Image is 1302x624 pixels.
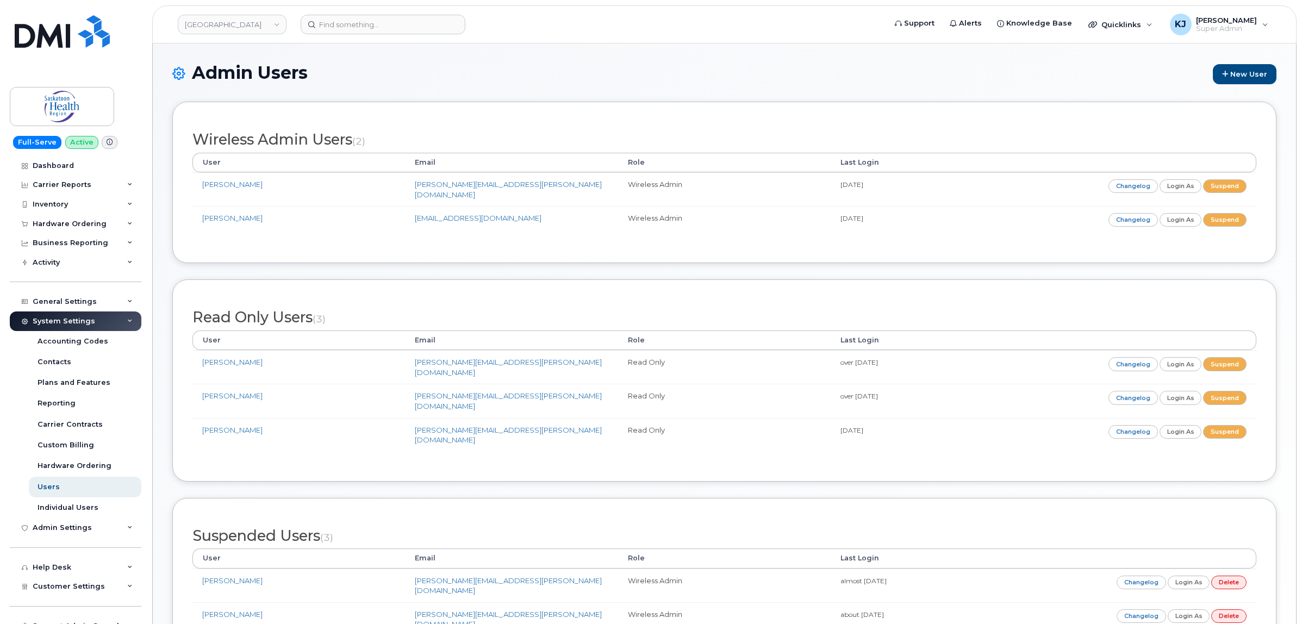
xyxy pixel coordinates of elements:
[172,63,1276,84] h1: Admin Users
[1108,179,1158,193] a: Changelog
[1203,425,1247,439] a: Suspend
[840,426,863,434] small: [DATE]
[831,548,1043,568] th: Last Login
[1203,391,1247,404] a: Suspend
[192,330,405,350] th: User
[1203,213,1247,227] a: Suspend
[840,392,878,400] small: over [DATE]
[202,426,263,434] a: [PERSON_NAME]
[352,135,365,147] small: (2)
[840,358,878,366] small: over [DATE]
[405,153,618,172] th: Email
[415,426,602,445] a: [PERSON_NAME][EMAIL_ADDRESS][PERSON_NAME][DOMAIN_NAME]
[618,330,831,350] th: Role
[192,132,1256,148] h2: Wireless Admin Users
[1168,609,1210,623] a: Login as
[202,358,263,366] a: [PERSON_NAME]
[1160,391,1202,404] a: Login as
[840,180,863,189] small: [DATE]
[415,576,602,595] a: [PERSON_NAME][EMAIL_ADDRESS][PERSON_NAME][DOMAIN_NAME]
[1160,425,1202,439] a: Login as
[192,548,405,568] th: User
[618,548,831,568] th: Role
[1160,179,1202,193] a: Login as
[1108,213,1158,227] a: Changelog
[192,309,1256,326] h2: Read Only Users
[618,384,831,417] td: Read Only
[618,569,831,602] td: Wireless Admin
[618,153,831,172] th: Role
[1168,576,1210,589] a: Login as
[618,172,831,206] td: Wireless Admin
[1203,357,1247,371] a: Suspend
[831,330,1043,350] th: Last Login
[415,391,602,410] a: [PERSON_NAME][EMAIL_ADDRESS][PERSON_NAME][DOMAIN_NAME]
[415,214,541,222] a: [EMAIL_ADDRESS][DOMAIN_NAME]
[202,180,263,189] a: [PERSON_NAME]
[1203,179,1247,193] a: Suspend
[840,577,887,585] small: almost [DATE]
[405,330,618,350] th: Email
[1160,213,1202,227] a: Login as
[840,214,863,222] small: [DATE]
[313,313,326,325] small: (3)
[1108,425,1158,439] a: Changelog
[415,358,602,377] a: [PERSON_NAME][EMAIL_ADDRESS][PERSON_NAME][DOMAIN_NAME]
[1213,64,1276,84] a: New User
[202,214,263,222] a: [PERSON_NAME]
[405,548,618,568] th: Email
[618,350,831,384] td: Read Only
[320,532,333,543] small: (3)
[1108,357,1158,371] a: Changelog
[1117,609,1166,623] a: Changelog
[202,610,263,619] a: [PERSON_NAME]
[840,610,884,619] small: about [DATE]
[415,180,602,199] a: [PERSON_NAME][EMAIL_ADDRESS][PERSON_NAME][DOMAIN_NAME]
[1117,576,1166,589] a: Changelog
[618,206,831,233] td: Wireless Admin
[1108,391,1158,404] a: Changelog
[831,153,1043,172] th: Last Login
[1160,357,1202,371] a: Login as
[192,153,405,172] th: User
[192,528,1256,544] h2: Suspended Users
[202,576,263,585] a: [PERSON_NAME]
[1211,609,1247,623] a: Delete
[618,418,831,452] td: Read Only
[202,391,263,400] a: [PERSON_NAME]
[1211,576,1247,589] a: Delete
